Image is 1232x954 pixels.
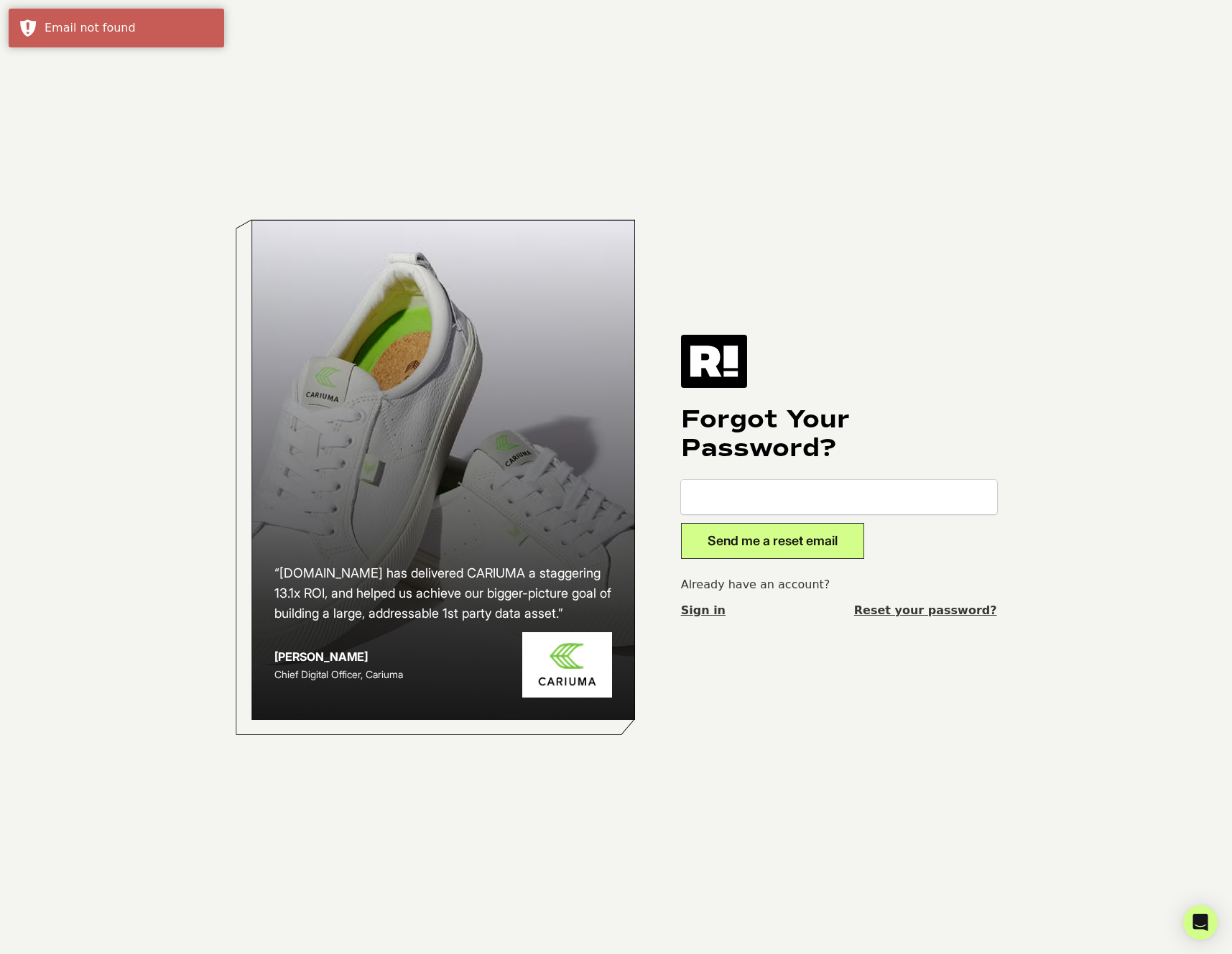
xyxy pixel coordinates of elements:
span: Chief Digital Officer, Cariuma [274,668,403,680]
a: Reset your password? [854,602,997,619]
div: Email not found [45,19,213,37]
img: Cariuma [522,632,612,698]
strong: [PERSON_NAME] [274,649,368,664]
div: Open Intercom Messenger [1183,905,1218,940]
button: Send me a reset email [681,523,864,559]
h2: “[DOMAIN_NAME] has delivered CARIUMA a staggering 13.1x ROI, and helped us achieve our bigger-pic... [274,563,612,624]
a: Sign in [681,602,726,619]
img: Retention.com [681,335,747,388]
h1: Forgot Your Password? [681,405,997,463]
p: Already have an account? [681,576,997,593]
